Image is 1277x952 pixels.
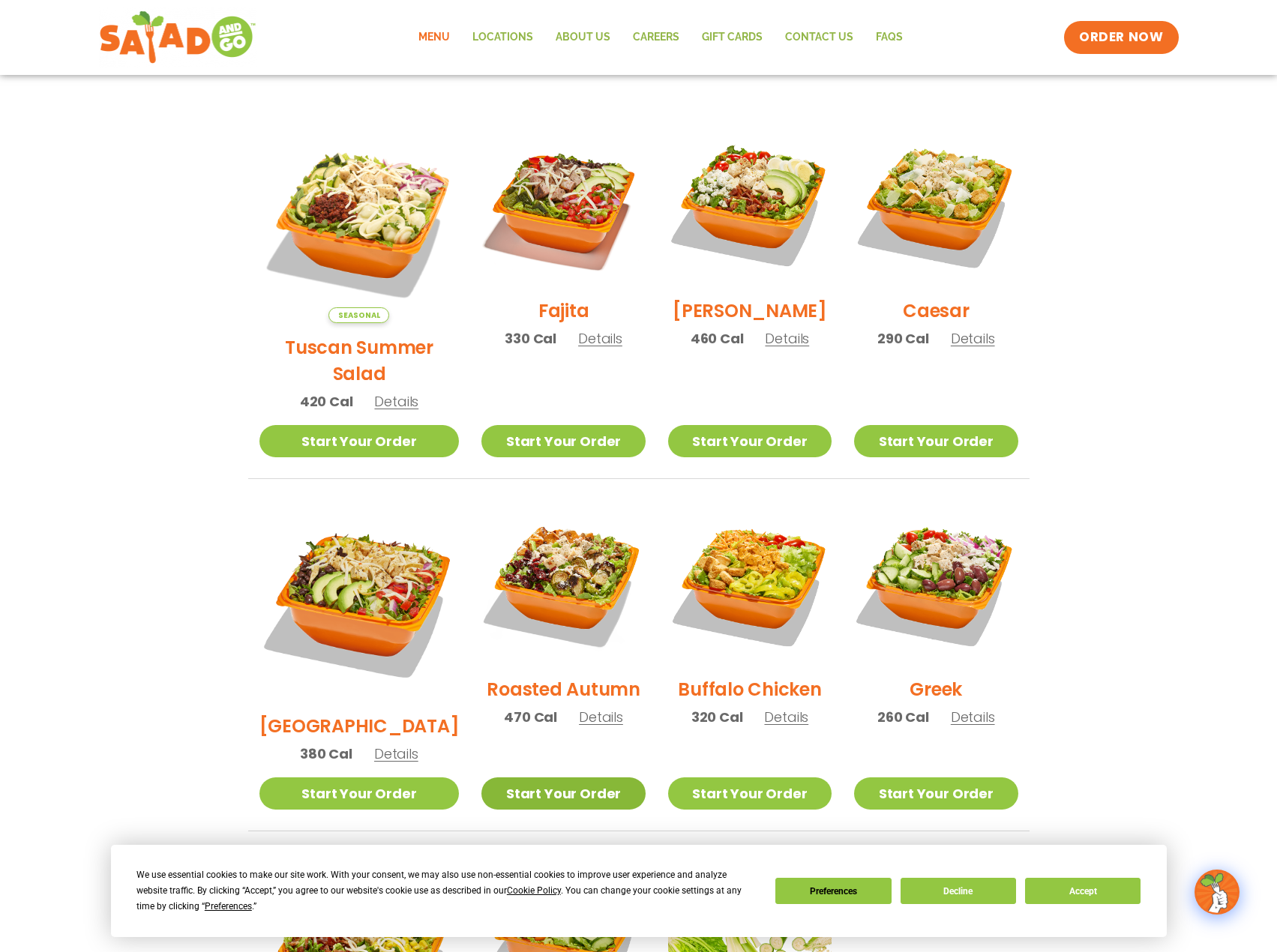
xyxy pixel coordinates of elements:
[1196,871,1238,913] img: wpChatIcon
[673,298,827,324] h2: [PERSON_NAME]
[775,878,891,904] button: Preferences
[481,123,645,286] img: Product photo for Fajita Salad
[678,676,821,702] h2: Buffalo Chicken
[691,20,774,55] a: GIFT CARDS
[259,713,460,739] h2: [GEOGRAPHIC_DATA]
[622,20,691,55] a: Careers
[259,123,460,323] img: Product photo for Tuscan Summer Salad
[481,425,645,457] a: Start Your Order
[205,901,252,912] span: Preferences
[903,298,970,324] h2: Caesar
[259,334,460,387] h2: Tuscan Summer Salad
[668,425,832,457] a: Start Your Order
[668,501,832,665] img: Product photo for Buffalo Chicken Salad
[774,20,865,55] a: Contact Us
[910,676,962,702] h2: Greek
[877,328,929,349] span: 290 Cal
[407,20,461,55] a: Menu
[951,329,995,348] span: Details
[854,425,1018,457] a: Start Your Order
[99,7,257,67] img: new-SAG-logo-768×292
[259,501,460,702] img: Product photo for BBQ Ranch Salad
[668,123,832,286] img: Product photo for Cobb Salad
[328,307,389,323] span: Seasonal
[259,425,460,457] a: Start Your Order
[1025,878,1141,904] button: Accept
[461,20,544,55] a: Locations
[578,329,622,348] span: Details
[481,501,645,665] img: Product photo for Roasted Autumn Salad
[854,777,1018,810] a: Start Your Order
[765,329,809,348] span: Details
[865,20,914,55] a: FAQs
[854,501,1018,665] img: Product photo for Greek Salad
[481,777,645,810] a: Start Your Order
[901,878,1016,904] button: Decline
[691,328,744,349] span: 460 Cal
[374,392,418,411] span: Details
[668,777,832,810] a: Start Your Order
[487,676,640,702] h2: Roasted Autumn
[505,328,556,349] span: 330 Cal
[504,707,557,727] span: 470 Cal
[259,777,460,810] a: Start Your Order
[579,708,623,726] span: Details
[407,20,914,55] nav: Menu
[1079,28,1163,46] span: ORDER NOW
[300,744,352,764] span: 380 Cal
[111,845,1167,937] div: Cookie Consent Prompt
[538,298,589,324] h2: Fajita
[854,123,1018,286] img: Product photo for Caesar Salad
[136,867,757,915] div: We use essential cookies to make our site work. With your consent, we may also use non-essential ...
[951,708,995,726] span: Details
[300,391,353,412] span: 420 Cal
[374,744,418,763] span: Details
[764,708,808,726] span: Details
[877,707,929,727] span: 260 Cal
[691,707,743,727] span: 320 Cal
[544,20,622,55] a: About Us
[507,885,561,896] span: Cookie Policy
[1064,21,1178,54] a: ORDER NOW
